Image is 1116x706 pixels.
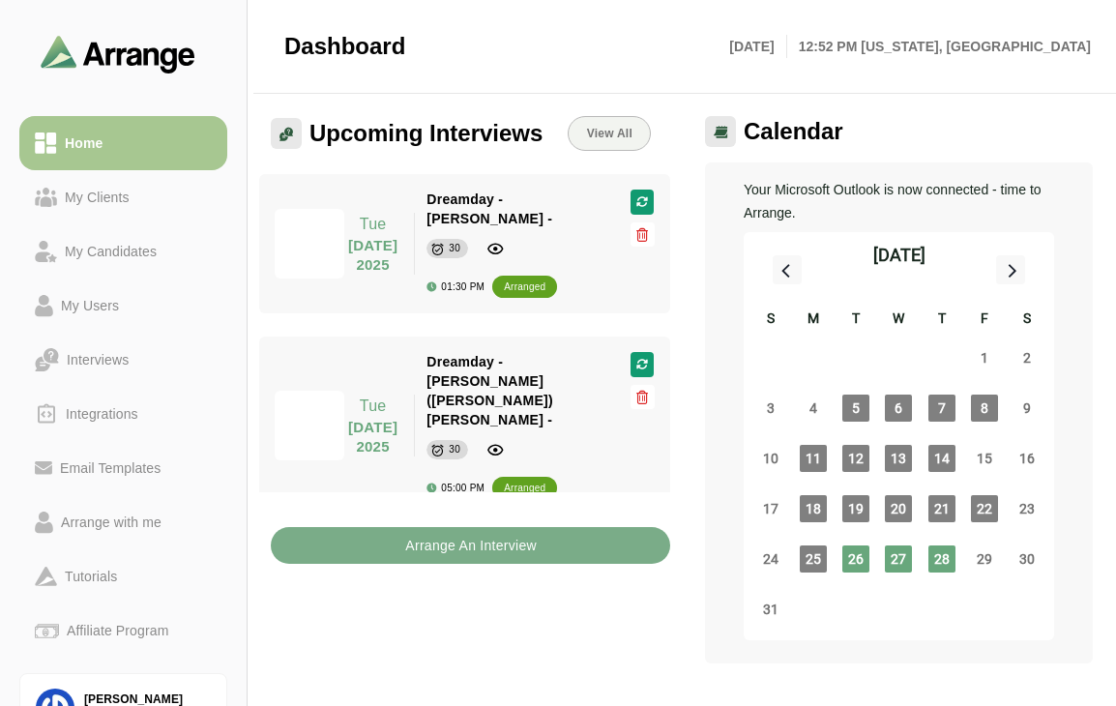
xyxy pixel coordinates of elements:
[928,495,955,522] span: Thursday, August 21, 2025
[800,445,827,472] span: Monday, August 11, 2025
[800,395,827,422] span: Monday, August 4, 2025
[284,32,405,61] span: Dashboard
[842,445,869,472] span: Tuesday, August 12, 2025
[586,127,632,140] span: View All
[757,395,784,422] span: Sunday, August 3, 2025
[343,213,403,236] p: Tue
[53,294,127,317] div: My Users
[928,395,955,422] span: Thursday, August 7, 2025
[426,191,552,226] span: Dreamday - [PERSON_NAME] -
[1013,344,1041,371] span: Saturday, August 2, 2025
[53,511,169,534] div: Arrange with me
[757,545,784,573] span: Sunday, August 24, 2025
[928,545,955,573] span: Thursday, August 28, 2025
[757,596,784,623] span: Sunday, August 31, 2025
[19,441,227,495] a: Email Templates
[744,178,1054,224] p: Your Microsoft Outlook is now connected - time to Arrange.
[504,278,545,297] div: arranged
[19,170,227,224] a: My Clients
[57,186,137,209] div: My Clients
[842,395,869,422] span: Tuesday, August 5, 2025
[1006,308,1048,333] div: S
[729,35,786,58] p: [DATE]
[426,281,485,292] div: 01:30 PM
[19,603,227,658] a: Affiliate Program
[971,395,998,422] span: Friday, August 8, 2025
[928,445,955,472] span: Thursday, August 14, 2025
[19,333,227,387] a: Interviews
[426,354,553,427] span: Dreamday - [PERSON_NAME] ([PERSON_NAME]) [PERSON_NAME] -
[57,240,164,263] div: My Candidates
[19,116,227,170] a: Home
[57,565,125,588] div: Tutorials
[568,116,651,151] a: View All
[1013,395,1041,422] span: Saturday, August 9, 2025
[842,545,869,573] span: Tuesday, August 26, 2025
[58,402,146,426] div: Integrations
[749,308,792,333] div: S
[873,242,925,269] div: [DATE]
[404,527,537,564] b: Arrange An Interview
[309,119,543,148] span: Upcoming Interviews
[792,308,835,333] div: M
[52,456,168,480] div: Email Templates
[343,395,403,418] p: Tue
[757,495,784,522] span: Sunday, August 17, 2025
[885,495,912,522] span: Wednesday, August 20, 2025
[59,619,176,642] div: Affiliate Program
[885,445,912,472] span: Wednesday, August 13, 2025
[19,387,227,441] a: Integrations
[19,495,227,549] a: Arrange with me
[787,35,1091,58] p: 12:52 PM [US_STATE], [GEOGRAPHIC_DATA]
[921,308,963,333] div: T
[744,117,843,146] span: Calendar
[19,279,227,333] a: My Users
[971,344,998,371] span: Friday, August 1, 2025
[41,35,195,73] img: arrangeai-name-small-logo.4d2b8aee.svg
[426,483,485,493] div: 05:00 PM
[885,545,912,573] span: Wednesday, August 27, 2025
[59,348,136,371] div: Interviews
[835,308,877,333] div: T
[757,445,784,472] span: Sunday, August 10, 2025
[19,224,227,279] a: My Candidates
[800,495,827,522] span: Monday, August 18, 2025
[1013,445,1041,472] span: Saturday, August 16, 2025
[1013,545,1041,573] span: Saturday, August 30, 2025
[57,132,110,155] div: Home
[842,495,869,522] span: Tuesday, August 19, 2025
[271,527,670,564] button: Arrange An Interview
[971,495,998,522] span: Friday, August 22, 2025
[877,308,920,333] div: W
[800,545,827,573] span: Monday, August 25, 2025
[343,418,403,456] p: [DATE] 2025
[343,236,403,275] p: [DATE] 2025
[885,395,912,422] span: Wednesday, August 6, 2025
[971,445,998,472] span: Friday, August 15, 2025
[449,440,460,459] div: 30
[971,545,998,573] span: Friday, August 29, 2025
[449,239,460,258] div: 30
[504,479,545,498] div: arranged
[19,549,227,603] a: Tutorials
[963,308,1006,333] div: F
[1013,495,1041,522] span: Saturday, August 23, 2025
